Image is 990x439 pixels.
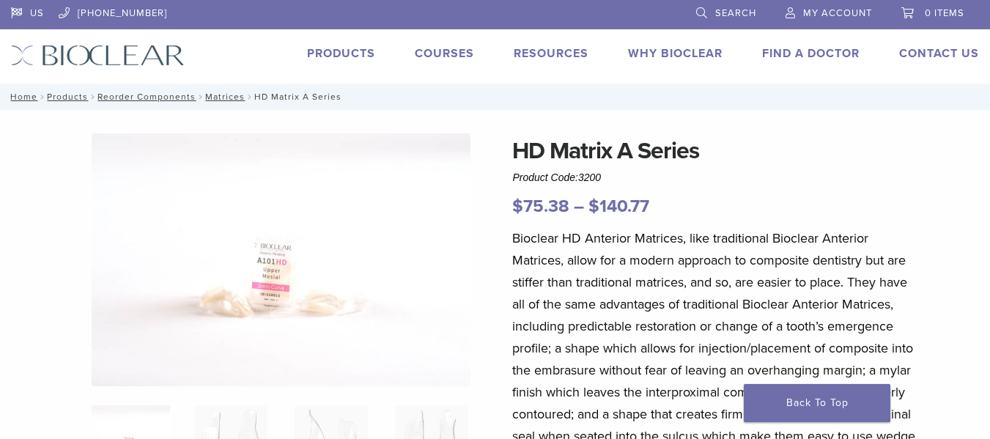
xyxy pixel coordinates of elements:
[97,92,196,102] a: Reorder Components
[6,92,37,102] a: Home
[245,93,254,100] span: /
[803,7,872,19] span: My Account
[37,93,47,100] span: /
[196,93,205,100] span: /
[307,46,375,61] a: Products
[899,46,979,61] a: Contact Us
[588,196,599,217] span: $
[588,196,649,217] bdi: 140.77
[512,171,601,183] span: Product Code:
[715,7,756,19] span: Search
[88,93,97,100] span: /
[205,92,245,102] a: Matrices
[11,45,185,66] img: Bioclear
[578,171,601,183] span: 3200
[762,46,860,61] a: Find A Doctor
[47,92,88,102] a: Products
[514,46,588,61] a: Resources
[512,133,915,169] h1: HD Matrix A Series
[512,196,523,217] span: $
[92,133,470,386] img: Anterior HD A Series Matrices
[512,196,569,217] bdi: 75.38
[415,46,474,61] a: Courses
[744,384,890,422] a: Back To Top
[925,7,964,19] span: 0 items
[628,46,723,61] a: Why Bioclear
[574,196,584,217] span: –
